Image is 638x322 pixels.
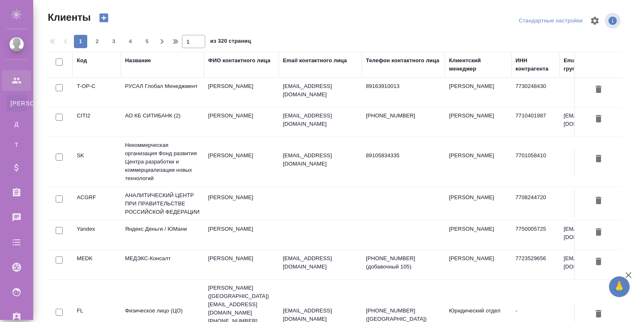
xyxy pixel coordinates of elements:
button: 4 [124,35,137,48]
button: 3 [107,35,120,48]
div: split button [517,15,585,27]
td: [PERSON_NAME] [204,107,279,137]
p: 89105834335 [366,151,441,160]
span: Клиенты [46,11,91,24]
span: 5 [140,37,154,46]
td: [PERSON_NAME] [204,221,279,250]
td: [PERSON_NAME] [445,189,511,218]
div: ИНН контрагента [515,56,555,73]
td: ACGRF [73,189,121,218]
div: Название [125,56,151,65]
span: из 320 страниц [210,36,251,48]
button: Удалить [591,112,606,127]
div: Код [77,56,87,65]
div: ФИО контактного лица [208,56,270,65]
td: 7710401987 [511,107,559,137]
span: Т [10,141,23,149]
td: АНАЛИТИЧЕСКИЙ ЦЕНТР ПРИ ПРАВИТЕЛЬСТВЕ РОССИЙСКОЙ ФЕДЕРАЦИИ [121,187,204,220]
p: [EMAIL_ADDRESS][DOMAIN_NAME] [283,82,358,99]
td: АО КБ СИТИБАНК (2) [121,107,204,137]
td: [PERSON_NAME] [445,221,511,250]
button: 5 [140,35,154,48]
td: T-OP-C [73,78,121,107]
td: 7701058410 [511,147,559,176]
button: Удалить [591,193,606,209]
button: Удалить [591,254,606,270]
td: CITI2 [73,107,121,137]
span: 3 [107,37,120,46]
p: [EMAIL_ADDRESS][DOMAIN_NAME] [283,151,358,168]
td: [PERSON_NAME] [204,189,279,218]
div: Телефон контактного лица [366,56,439,65]
td: 7708244720 [511,189,559,218]
span: 4 [124,37,137,46]
td: Некоммерческая организация Фонд развития Центра разработки и коммерциализации новых технологий [121,137,204,187]
div: Клиентский менеджер [449,56,507,73]
td: 7730248430 [511,78,559,107]
span: Д [10,120,23,128]
button: Удалить [591,151,606,167]
td: [PERSON_NAME] [204,250,279,279]
td: [EMAIL_ADDRESS][DOMAIN_NAME] [559,107,634,137]
td: [PERSON_NAME] [204,78,279,107]
button: 2 [91,35,104,48]
td: [EMAIL_ADDRESS][DOMAIN_NAME] [559,250,634,279]
button: Удалить [591,82,606,98]
td: Yandex [73,221,121,250]
p: [EMAIL_ADDRESS][DOMAIN_NAME] [283,254,358,271]
td: MEDK [73,250,121,279]
td: Яндекс Деньги / ЮМани [121,221,204,250]
p: 89163910013 [366,82,441,90]
a: [PERSON_NAME] [6,95,27,112]
button: Удалить [591,225,606,240]
p: [PHONE_NUMBER] (добавочный 105) [366,254,441,271]
td: [PERSON_NAME] [204,147,279,176]
td: МЕДЭКС-Консалт [121,250,204,279]
span: Посмотреть информацию [605,13,622,29]
button: Создать [94,11,114,25]
div: Email клиентской группы [564,56,630,73]
td: [PERSON_NAME] [445,107,511,137]
a: Д [6,116,27,132]
div: Email контактного лица [283,56,347,65]
td: 7750005725 [511,221,559,250]
span: 🙏 [612,278,626,295]
span: [PERSON_NAME] [10,99,23,107]
p: [EMAIL_ADDRESS][DOMAIN_NAME] [283,112,358,128]
td: РУСАЛ Глобал Менеджмент [121,78,204,107]
span: 2 [91,37,104,46]
td: [PERSON_NAME] [445,250,511,279]
p: [PHONE_NUMBER] [366,112,441,120]
a: Т [6,137,27,153]
td: 7723529656 [511,250,559,279]
button: Удалить [591,307,606,322]
td: [PERSON_NAME] [445,147,511,176]
td: SK [73,147,121,176]
td: [PERSON_NAME] [445,78,511,107]
span: Настроить таблицу [585,11,605,31]
button: 🙏 [609,276,630,297]
td: [EMAIL_ADDRESS][DOMAIN_NAME] [559,221,634,250]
